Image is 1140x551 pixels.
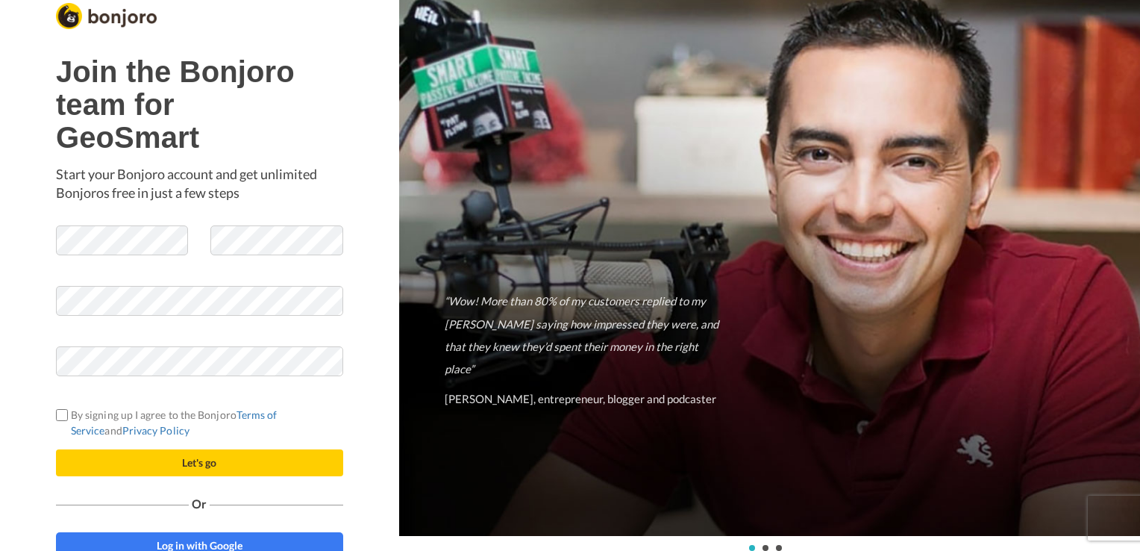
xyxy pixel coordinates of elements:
p: Start your Bonjoro account and get unlimited Bonjoros free in just a few steps [56,165,343,203]
p: “Wow! More than 80% of my customers replied to my [PERSON_NAME] saying how impressed they were, a... [445,290,725,380]
a: Privacy Policy [122,424,190,437]
h1: Join the Bonjoro team for [56,55,343,154]
b: GeoSmart [56,121,199,154]
label: By signing up I agree to the Bonjoro and [56,407,343,438]
button: Let's go [56,449,343,476]
span: Or [189,499,210,509]
p: [PERSON_NAME], entrepreneur, blogger and podcaster [445,387,725,410]
input: By signing up I agree to the BonjoroTerms of ServiceandPrivacy Policy [56,409,68,421]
